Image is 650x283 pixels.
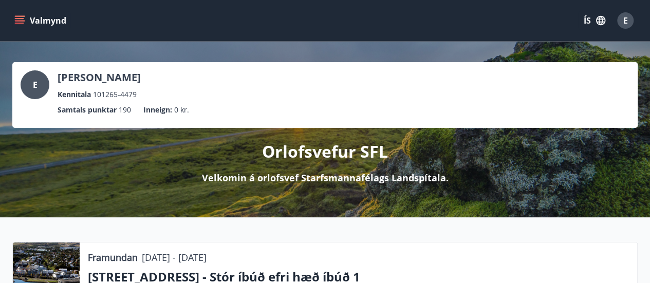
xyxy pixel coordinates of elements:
[142,251,207,264] p: [DATE] - [DATE]
[119,104,131,116] span: 190
[174,104,189,116] span: 0 kr.
[262,140,388,163] p: Orlofsvefur SFL
[623,15,628,26] span: E
[58,104,117,116] p: Samtals punktar
[12,11,70,30] button: menu
[143,104,172,116] p: Inneign :
[578,11,611,30] button: ÍS
[202,171,449,184] p: Velkomin á orlofsvef Starfsmannafélags Landspítala.
[613,8,638,33] button: E
[93,89,137,100] span: 101265-4479
[88,251,138,264] p: Framundan
[33,79,38,90] span: E
[58,89,91,100] p: Kennitala
[58,70,141,85] p: [PERSON_NAME]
